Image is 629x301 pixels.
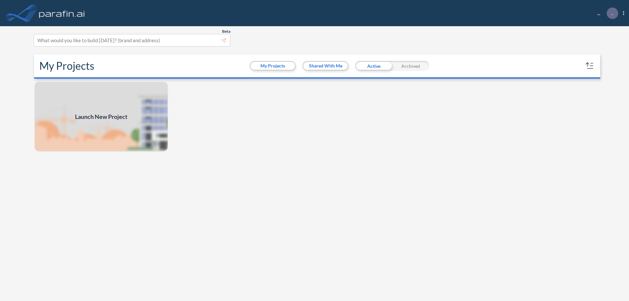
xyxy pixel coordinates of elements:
[39,60,94,72] h2: My Projects
[392,61,429,71] div: Archived
[303,62,348,70] button: Shared With Me
[612,10,613,16] p: .
[587,8,624,19] div: ...
[251,62,295,70] button: My Projects
[34,81,168,152] img: add
[355,61,392,71] div: Active
[34,81,168,152] a: Launch New Project
[38,7,86,20] img: logo
[75,112,127,121] span: Launch New Project
[222,29,230,34] span: Beta
[584,61,595,71] button: sort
